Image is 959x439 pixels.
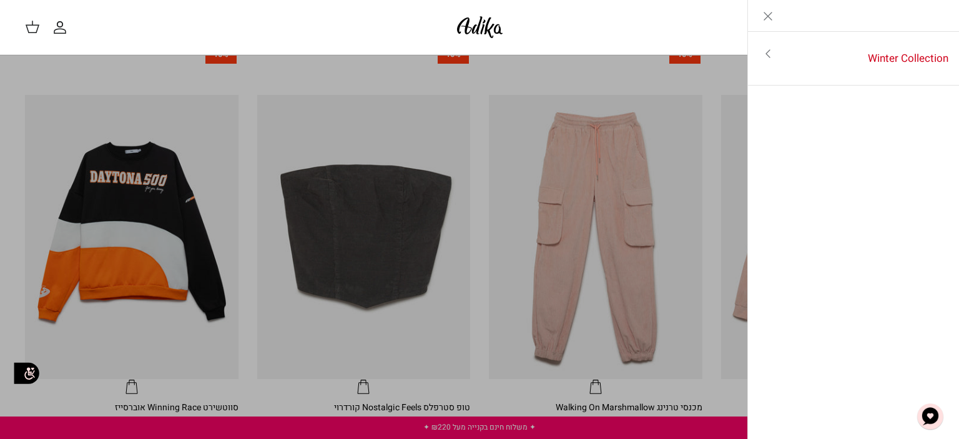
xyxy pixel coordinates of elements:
[912,398,949,435] button: צ'אט
[52,20,72,35] a: החשבון שלי
[453,12,506,42] img: Adika IL
[9,357,44,391] img: accessibility_icon02.svg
